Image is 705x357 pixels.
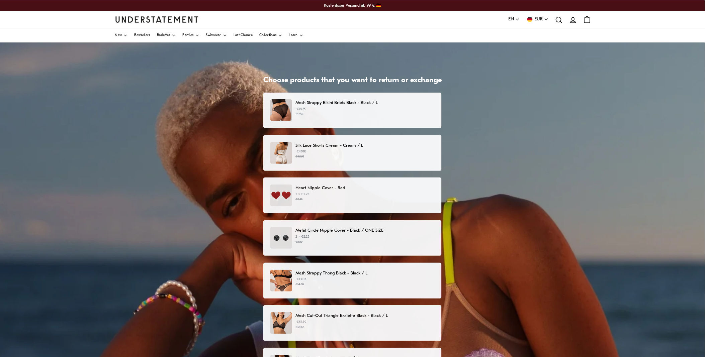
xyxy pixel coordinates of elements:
a: Bralettes [157,28,176,42]
span: Last Chance [234,34,253,37]
a: Last Chance [234,28,253,42]
button: EN [509,16,520,23]
a: Collections [259,28,282,42]
p: 2 × €2.25 [295,192,435,202]
img: BLAC-BRA-016.jpg [270,312,292,334]
p: €13.05 [295,277,435,287]
a: Learn [289,28,304,42]
p: €40.95 [295,149,435,159]
p: Mesh Cut-Out Triangle Bralette Black - Black / L [295,312,435,319]
a: New [115,28,128,42]
span: EUR [535,16,543,23]
p: Kostenloser Versand ab 99 € 🇩🇪 [302,1,403,10]
p: Silk Lace Shorts Cream - Cream / L [295,142,435,149]
img: PDP_Template_Shopify_6.jpg [270,185,292,206]
img: 83_c9b03a97-2e90-4e6c-bb2a-6966f7576ae6.jpg [270,270,292,291]
span: Bestsellers [134,34,150,37]
p: Metal Circle Nipple Cover - Black / ONE SIZE [295,227,435,234]
a: Bestsellers [134,28,150,42]
strike: €58.65 [295,326,304,329]
strike: €2.50 [295,240,302,243]
p: 2 × €2.25 [295,234,435,244]
a: Understatement Homepage [115,16,199,22]
img: Indulgence_PDP_Template_Shopify.jpg [270,227,292,249]
span: Swimwear [206,34,221,37]
img: 93_475eda9a-c1e4-47a1-ba3d-33d145054be8.jpg [270,99,292,121]
span: Learn [289,34,298,37]
button: EUR [527,16,549,23]
p: Mesh Strappy Thong Black - Black / L [295,270,435,277]
strike: €17.50 [295,113,303,116]
p: €52.79 [295,320,435,330]
a: Panties [182,28,199,42]
p: Heart Nipple Cover - Red [295,185,435,192]
p: Mesh Strappy Bikini Briefs Black - Black / L [295,99,435,106]
span: EN [509,16,514,23]
span: Panties [182,34,193,37]
strike: €14.50 [295,283,304,286]
a: Swimwear [206,28,227,42]
span: New [115,34,122,37]
h1: Choose products that you want to return or exchange [263,76,442,86]
span: Bralettes [157,34,170,37]
p: €15.75 [295,107,435,117]
strike: €2.50 [295,198,302,201]
img: CREA-SHO-001-M-CREAM_2.jpg [270,142,292,164]
strike: €45.50 [295,155,304,158]
span: Collections [259,34,276,37]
